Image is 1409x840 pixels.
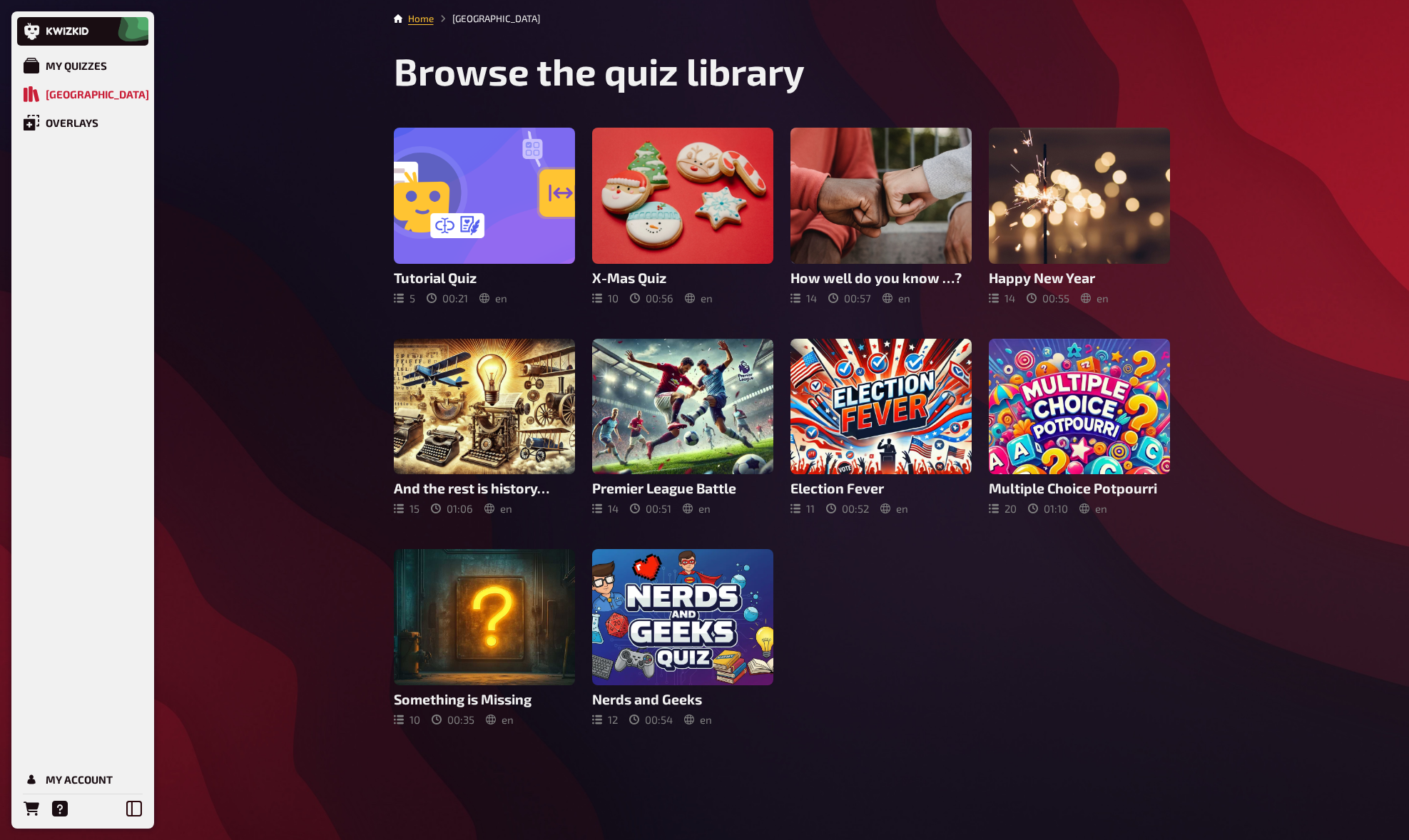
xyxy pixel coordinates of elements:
[790,128,972,304] a: How well do you know …?1400:57en
[826,502,869,515] div: 00 : 52
[46,59,107,72] div: My Quizzes
[592,713,618,726] div: 12
[17,794,46,823] a: Orders
[989,502,1017,515] div: 20
[790,502,815,515] div: 11
[592,128,773,304] a: X-Mas Quiz1000:56en
[427,292,468,304] div: 00 : 21
[592,292,619,304] div: 10
[17,765,148,794] a: My Account
[46,116,98,129] div: Overlays
[394,502,419,515] div: 15
[394,713,420,726] div: 10
[17,108,148,137] a: Overlays
[1079,502,1107,515] div: en
[989,480,1170,496] h3: Multiple Choice Potpourri
[46,773,113,786] div: My Account
[46,88,149,101] div: [GEOGRAPHIC_DATA]
[790,339,972,516] a: Election Fever1100:52en
[790,480,972,496] h3: Election Fever
[46,794,74,823] a: Help
[408,13,434,24] a: Home
[1081,292,1109,304] div: en
[1027,292,1069,304] div: 00 : 55
[394,549,575,726] a: Something is Missing1000:35en
[394,480,575,496] h3: And the rest is history…
[394,292,415,304] div: 5
[592,270,773,286] h3: X-Mas Quiz
[989,128,1170,304] a: Happy New Year1400:55en
[394,48,1170,93] h1: Browse the quiz library
[1028,502,1068,515] div: 01 : 10
[17,51,148,80] a: My Quizzes
[432,713,474,726] div: 00 : 35
[989,270,1170,286] h3: Happy New Year
[431,502,473,515] div: 01 : 06
[394,691,575,707] h3: Something is Missing
[790,270,972,286] h3: How well do you know …?
[592,480,773,496] h3: Premier League Battle
[408,11,434,26] li: Home
[684,713,712,726] div: en
[882,292,910,304] div: en
[434,11,540,26] li: Quiz Library
[592,549,773,726] a: Nerds and Geeks1200:54en
[828,292,871,304] div: 00 : 57
[394,339,575,516] a: And the rest is history…1501:06en
[685,292,713,304] div: en
[592,339,773,516] a: Premier League Battle1400:51en
[790,292,817,304] div: 14
[630,502,671,515] div: 00 : 51
[394,270,575,286] h3: Tutorial Quiz
[880,502,908,515] div: en
[683,502,711,515] div: en
[394,128,575,304] a: Tutorial Quiz500:21en
[989,292,1015,304] div: 14
[629,713,673,726] div: 00 : 54
[989,339,1170,516] a: Multiple Choice Potpourri2001:10en
[17,80,148,108] a: Quiz Library
[484,502,512,515] div: en
[592,502,619,515] div: 14
[592,691,773,707] h3: Nerds and Geeks
[479,292,507,304] div: en
[486,713,514,726] div: en
[630,292,673,304] div: 00 : 56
